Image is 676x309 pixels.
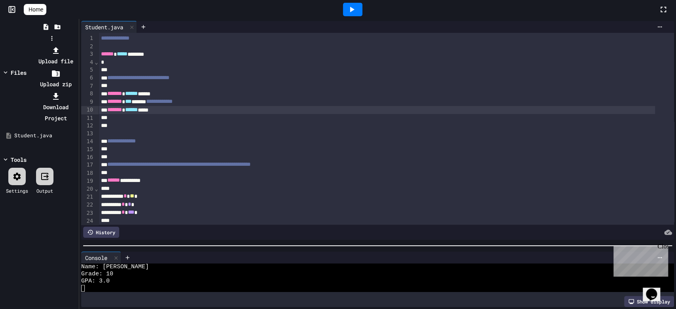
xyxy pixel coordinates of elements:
[81,21,137,33] div: Student.java
[81,209,94,218] div: 23
[81,66,94,74] div: 5
[81,254,111,262] div: Console
[81,217,94,225] div: 24
[81,161,94,169] div: 17
[81,264,149,271] span: Name: [PERSON_NAME]
[34,68,77,90] li: Upload zip
[94,186,98,192] span: Fold line
[624,296,674,307] div: Show display
[610,243,668,277] iframe: chat widget
[81,114,94,122] div: 11
[81,271,113,278] span: Grade: 10
[6,187,28,194] div: Settings
[29,6,43,13] span: Home
[81,154,94,161] div: 16
[81,177,94,186] div: 19
[81,98,94,106] div: 9
[11,155,27,164] div: Tools
[81,106,94,114] div: 10
[36,187,53,194] div: Output
[81,252,121,264] div: Console
[81,185,94,193] div: 20
[34,45,77,67] li: Upload file
[81,82,94,90] div: 7
[81,146,94,154] div: 15
[643,277,668,301] iframe: chat widget
[81,169,94,177] div: 18
[81,59,94,66] div: 4
[14,132,76,140] div: Student.java
[81,193,94,201] div: 21
[81,201,94,209] div: 22
[81,50,94,59] div: 3
[3,3,55,50] div: Chat with us now!Close
[81,23,127,31] div: Student.java
[81,122,94,130] div: 12
[81,278,110,285] span: GPA: 3.0
[81,90,94,98] div: 8
[81,43,94,51] div: 2
[81,130,94,138] div: 13
[24,4,46,15] a: Home
[81,138,94,146] div: 14
[94,59,98,65] span: Fold line
[81,34,94,43] div: 1
[34,91,77,124] li: Download Project
[83,227,119,238] div: History
[81,74,94,82] div: 6
[11,68,27,77] div: Files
